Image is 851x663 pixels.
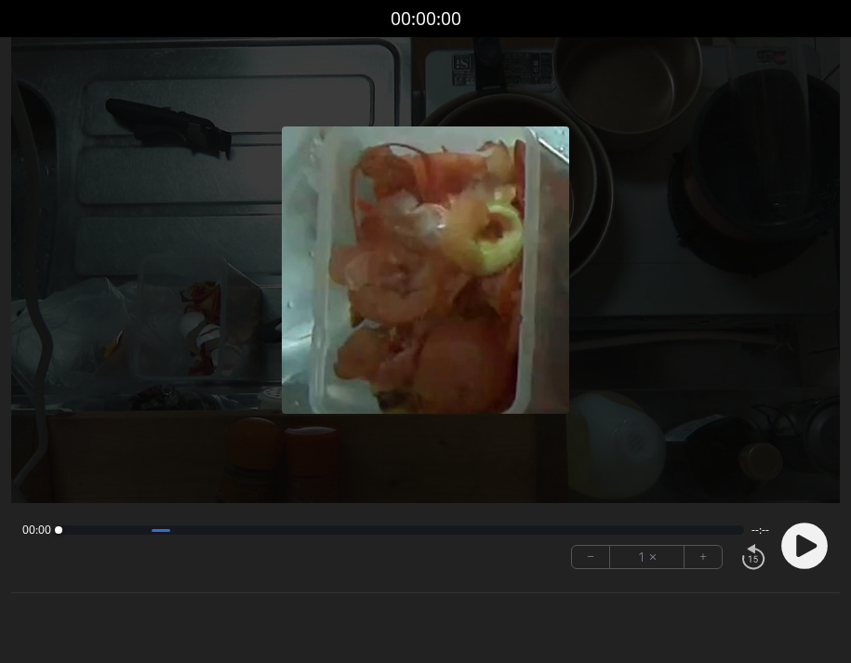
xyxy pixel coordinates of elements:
[572,546,610,568] button: −
[610,546,685,568] div: 1 ×
[751,523,769,537] span: --:--
[391,6,461,33] a: 00:00:00
[685,546,722,568] button: +
[22,523,51,537] span: 00:00
[282,126,569,414] img: Poster Image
